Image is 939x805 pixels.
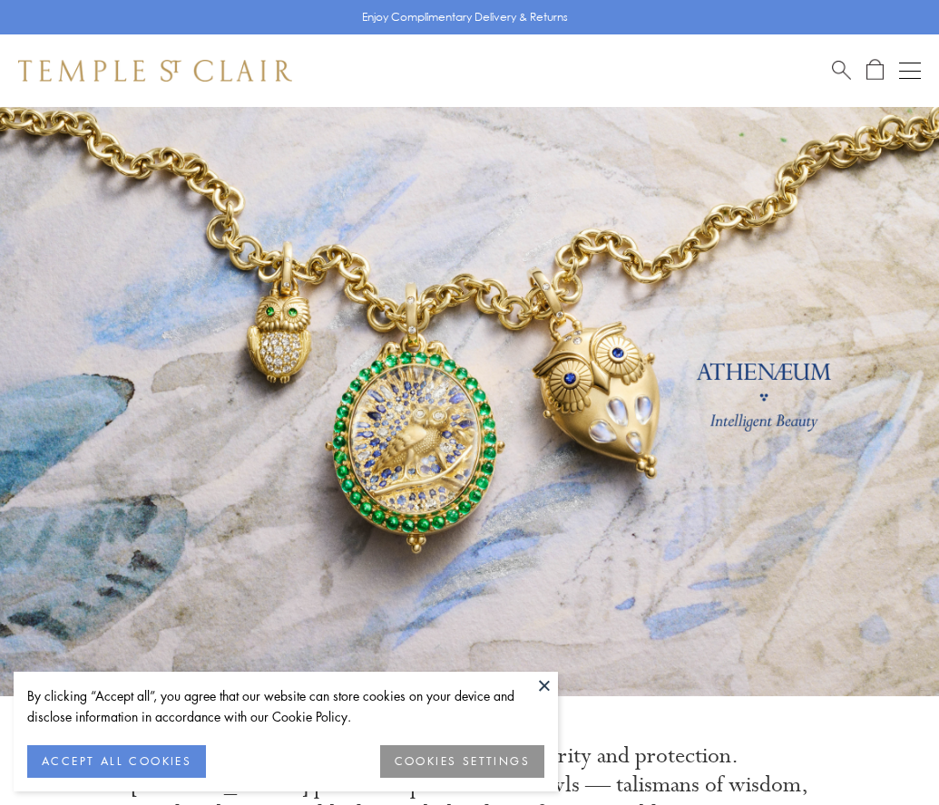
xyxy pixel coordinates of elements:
[18,60,292,82] img: Temple St. Clair
[27,685,544,727] div: By clicking “Accept all”, you agree that our website can store cookies on your device and disclos...
[899,60,921,82] button: Open navigation
[866,59,884,82] a: Open Shopping Bag
[380,745,544,778] button: COOKIES SETTINGS
[832,59,851,82] a: Search
[27,745,206,778] button: ACCEPT ALL COOKIES
[362,8,568,26] p: Enjoy Complimentary Delivery & Returns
